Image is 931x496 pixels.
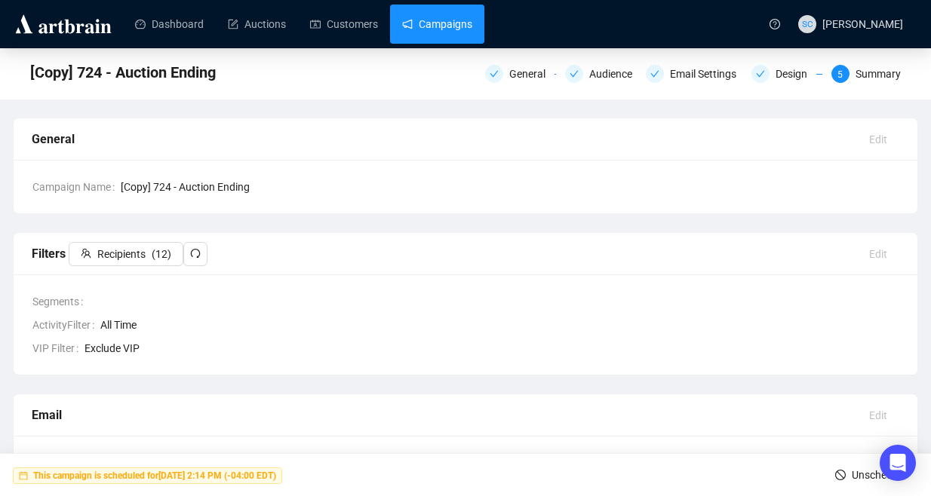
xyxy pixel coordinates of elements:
span: 5 [837,69,843,80]
div: Design [776,65,816,83]
span: SC [802,17,813,31]
div: General [509,65,555,83]
span: redo [190,248,201,259]
div: Email Settings [670,65,745,83]
span: ( 12 ) [152,246,171,262]
div: Open Intercom Messenger [880,445,916,481]
div: General [32,130,857,148]
a: Dashboard [135,5,204,44]
a: Auctions [228,5,286,44]
span: Campaign Name [32,179,121,195]
span: ActivityFilter [32,317,100,333]
span: question-circle [770,19,780,29]
div: Summary [856,65,901,83]
div: 5Summary [831,65,901,83]
span: check [570,69,579,78]
span: check [650,69,659,78]
button: Edit [857,127,899,152]
span: [PERSON_NAME] [822,18,903,30]
div: Email [32,406,857,424]
span: Unschedule [852,454,906,496]
span: VIP Filter [32,340,84,357]
span: team [81,248,91,259]
a: Customers [310,5,378,44]
img: logo [13,12,114,36]
div: Design [751,65,822,83]
div: Email Settings [646,65,742,83]
div: Audience [589,65,641,83]
span: Recipients [97,246,146,262]
span: All Time [100,317,899,333]
button: Unschedule [823,463,918,487]
span: calendar [19,471,28,480]
span: Segments [32,293,89,310]
span: check [756,69,765,78]
span: [Copy] 724 - Auction Ending [30,60,216,84]
a: Campaigns [402,5,472,44]
span: check [490,69,499,78]
div: General [485,65,556,83]
button: Recipients(12) [69,242,183,266]
strong: This campaign is scheduled for [DATE] 2:14 PM (-04:00 EDT) [33,470,276,481]
button: Edit [857,242,899,266]
span: stop [835,470,846,480]
div: Audience [565,65,636,83]
button: Edit [857,403,899,427]
span: Filters [32,246,207,261]
span: [Copy] 724 - Auction Ending [121,179,899,195]
span: Exclude VIP [84,340,899,357]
